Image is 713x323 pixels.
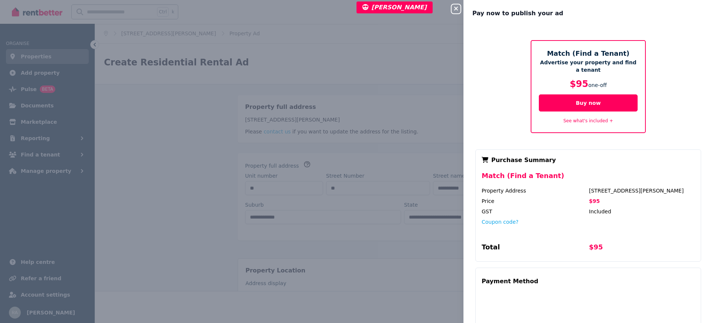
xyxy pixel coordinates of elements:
[563,118,613,123] a: See what's included +
[589,208,695,215] div: Included
[589,198,600,204] span: $95
[482,187,587,194] div: Property Address
[482,242,587,255] div: Total
[482,218,518,226] button: Coupon code?
[482,197,587,205] div: Price
[482,156,695,165] div: Purchase Summary
[589,187,695,194] div: [STREET_ADDRESS][PERSON_NAME]
[539,48,638,59] h5: Match (Find a Tenant)
[472,9,563,18] span: Pay now to publish your ad
[570,79,588,89] span: $95
[588,82,607,88] span: one-off
[482,208,587,215] div: GST
[482,171,695,187] div: Match (Find a Tenant)
[539,94,638,112] button: Buy now
[539,59,638,74] p: Advertise your property and find a tenant
[589,242,695,255] div: $95
[482,274,538,289] div: Payment Method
